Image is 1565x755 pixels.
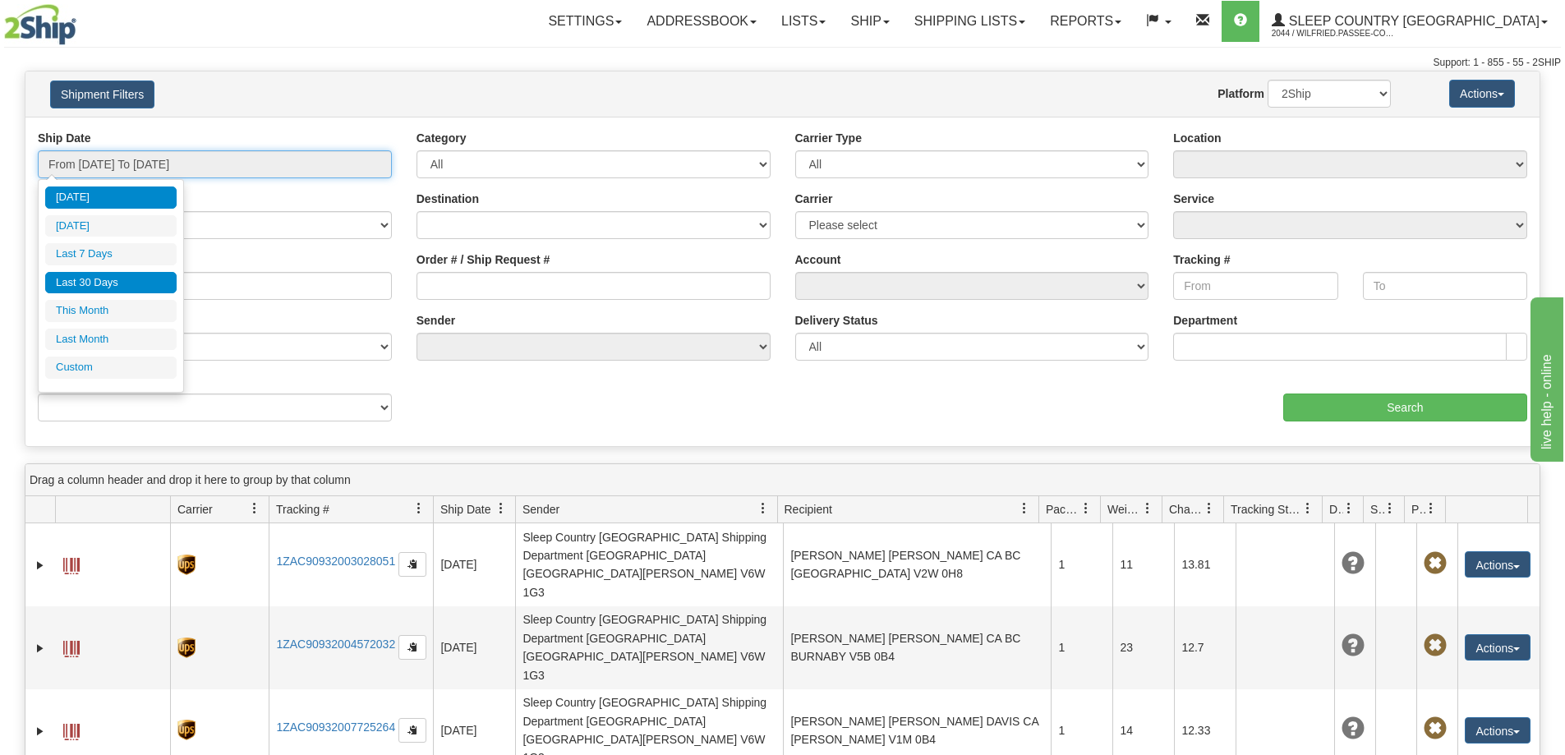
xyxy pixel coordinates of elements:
a: Expand [32,557,48,573]
a: Expand [32,723,48,739]
span: Unknown [1342,717,1365,740]
a: 1ZAC90932007725264 [276,720,395,734]
a: Pickup Status filter column settings [1417,495,1445,523]
li: [DATE] [45,186,177,209]
label: Platform [1217,85,1264,102]
button: Copy to clipboard [398,635,426,660]
td: Sleep Country [GEOGRAPHIC_DATA] Shipping Department [GEOGRAPHIC_DATA] [GEOGRAPHIC_DATA][PERSON_NA... [515,523,783,606]
a: 1ZAC90932003028051 [276,555,395,568]
label: Department [1173,312,1237,329]
span: Shipment Issues [1370,501,1384,518]
a: 1ZAC90932004572032 [276,638,395,651]
span: Charge [1169,501,1204,518]
li: Last 7 Days [45,243,177,265]
label: Destination [417,191,479,207]
div: Support: 1 - 855 - 55 - 2SHIP [4,56,1561,70]
span: Delivery Status [1329,501,1343,518]
td: 23 [1112,606,1174,689]
label: Location [1173,130,1221,146]
img: 8 - UPS [177,720,195,740]
li: [DATE] [45,215,177,237]
a: Addressbook [634,1,769,42]
td: [PERSON_NAME] [PERSON_NAME] CA BC BURNABY V5B 0B4 [783,606,1051,689]
span: Weight [1107,501,1142,518]
span: Pickup Not Assigned [1424,717,1447,740]
span: Tracking Status [1231,501,1302,518]
label: Account [795,251,841,268]
a: Shipping lists [902,1,1038,42]
span: Recipient [785,501,832,518]
span: Unknown [1342,634,1365,657]
img: 8 - UPS [177,555,195,575]
label: Ship Date [38,130,91,146]
span: Pickup Not Assigned [1424,552,1447,575]
a: Delivery Status filter column settings [1335,495,1363,523]
li: This Month [45,300,177,322]
a: Settings [536,1,634,42]
span: Sender [522,501,559,518]
button: Shipment Filters [50,81,154,108]
li: Custom [45,357,177,379]
td: 12.7 [1174,606,1236,689]
a: Weight filter column settings [1134,495,1162,523]
td: 1 [1051,523,1112,606]
a: Sleep Country [GEOGRAPHIC_DATA] 2044 / Wilfried.Passee-Coutrin [1259,1,1560,42]
div: grid grouping header [25,464,1540,496]
a: Charge filter column settings [1195,495,1223,523]
label: Category [417,130,467,146]
img: logo2044.jpg [4,4,76,45]
a: Tracking # filter column settings [405,495,433,523]
label: Order # / Ship Request # [417,251,550,268]
a: Recipient filter column settings [1010,495,1038,523]
li: Last 30 Days [45,272,177,294]
img: 8 - UPS [177,638,195,658]
label: Carrier [795,191,833,207]
a: Reports [1038,1,1134,42]
td: [DATE] [433,523,515,606]
a: Label [63,633,80,660]
td: [PERSON_NAME] [PERSON_NAME] CA BC [GEOGRAPHIC_DATA] V2W 0H8 [783,523,1051,606]
a: Label [63,550,80,577]
li: Last Month [45,329,177,351]
a: Tracking Status filter column settings [1294,495,1322,523]
a: Packages filter column settings [1072,495,1100,523]
td: 1 [1051,606,1112,689]
a: Expand [32,640,48,656]
a: Ship [838,1,901,42]
a: Lists [769,1,838,42]
a: Ship Date filter column settings [487,495,515,523]
span: Ship Date [440,501,490,518]
label: Service [1173,191,1214,207]
label: Delivery Status [795,312,878,329]
button: Copy to clipboard [398,718,426,743]
button: Actions [1465,551,1530,578]
td: 13.81 [1174,523,1236,606]
span: 2044 / Wilfried.Passee-Coutrin [1272,25,1395,42]
span: Sleep Country [GEOGRAPHIC_DATA] [1285,14,1540,28]
label: Carrier Type [795,130,862,146]
span: Unknown [1342,552,1365,575]
button: Actions [1465,634,1530,661]
td: 11 [1112,523,1174,606]
input: To [1363,272,1527,300]
td: [DATE] [433,606,515,689]
iframe: chat widget [1527,293,1563,461]
a: Carrier filter column settings [241,495,269,523]
label: Sender [417,312,455,329]
span: Tracking # [276,501,329,518]
a: Shipment Issues filter column settings [1376,495,1404,523]
input: From [1173,272,1337,300]
span: Packages [1046,501,1080,518]
label: Tracking # [1173,251,1230,268]
td: Sleep Country [GEOGRAPHIC_DATA] Shipping Department [GEOGRAPHIC_DATA] [GEOGRAPHIC_DATA][PERSON_NA... [515,606,783,689]
div: live help - online [12,10,152,30]
span: Pickup Status [1411,501,1425,518]
input: Search [1283,394,1527,421]
button: Actions [1449,80,1515,108]
button: Copy to clipboard [398,552,426,577]
span: Carrier [177,501,213,518]
a: Sender filter column settings [749,495,777,523]
a: Label [63,716,80,743]
button: Actions [1465,717,1530,743]
span: Pickup Not Assigned [1424,634,1447,657]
